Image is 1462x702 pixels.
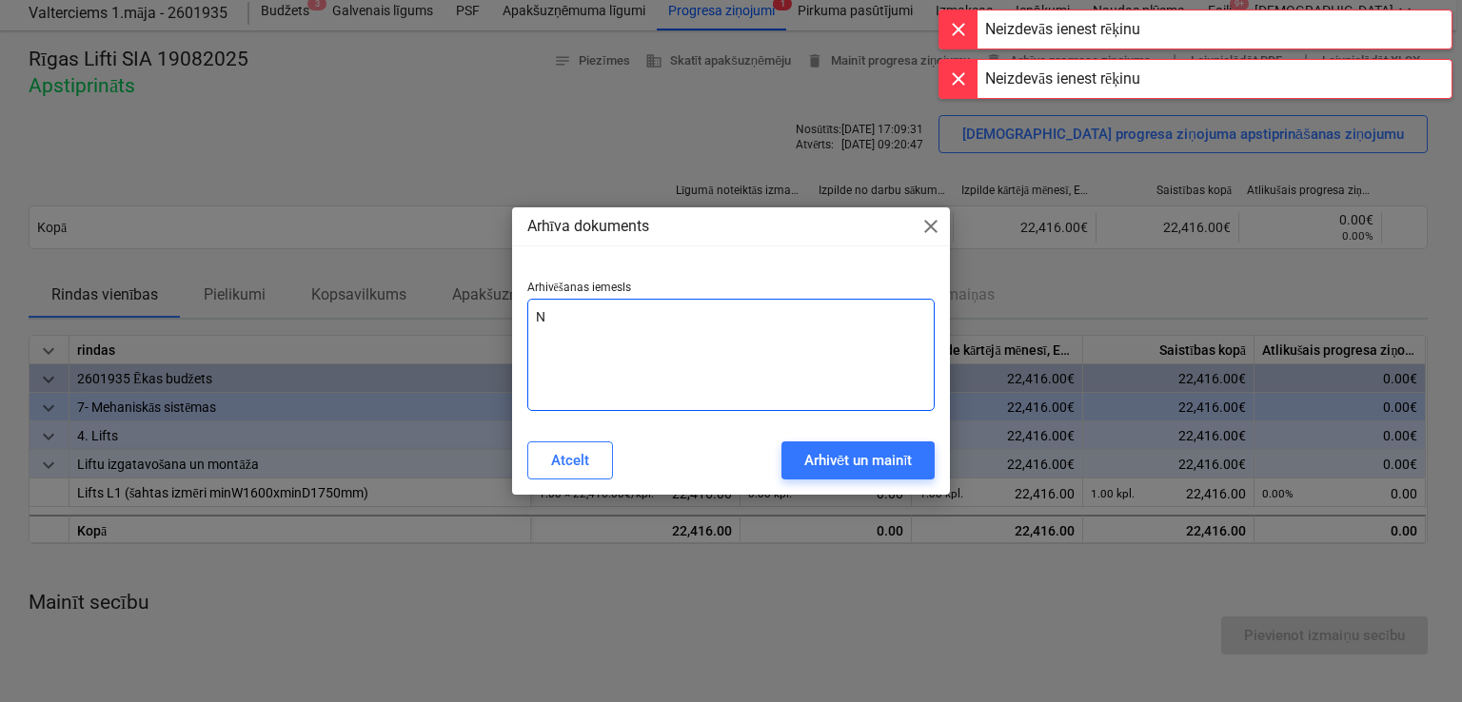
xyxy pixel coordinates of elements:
[527,215,649,238] p: Arhīva dokuments
[804,448,913,473] div: Arhivēt un mainīt
[781,441,936,479] button: Arhivēt un mainīt
[527,441,613,479] button: Atcelt
[919,215,942,238] span: close
[527,281,936,300] p: Arhivēšanas iemesls
[985,68,1140,90] div: Neizdevās ienest rēķinu
[551,448,589,473] div: Atcelt
[527,299,936,411] textarea: N
[985,18,1140,41] div: Neizdevās ienest rēķinu
[1367,611,1462,702] iframe: Chat Widget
